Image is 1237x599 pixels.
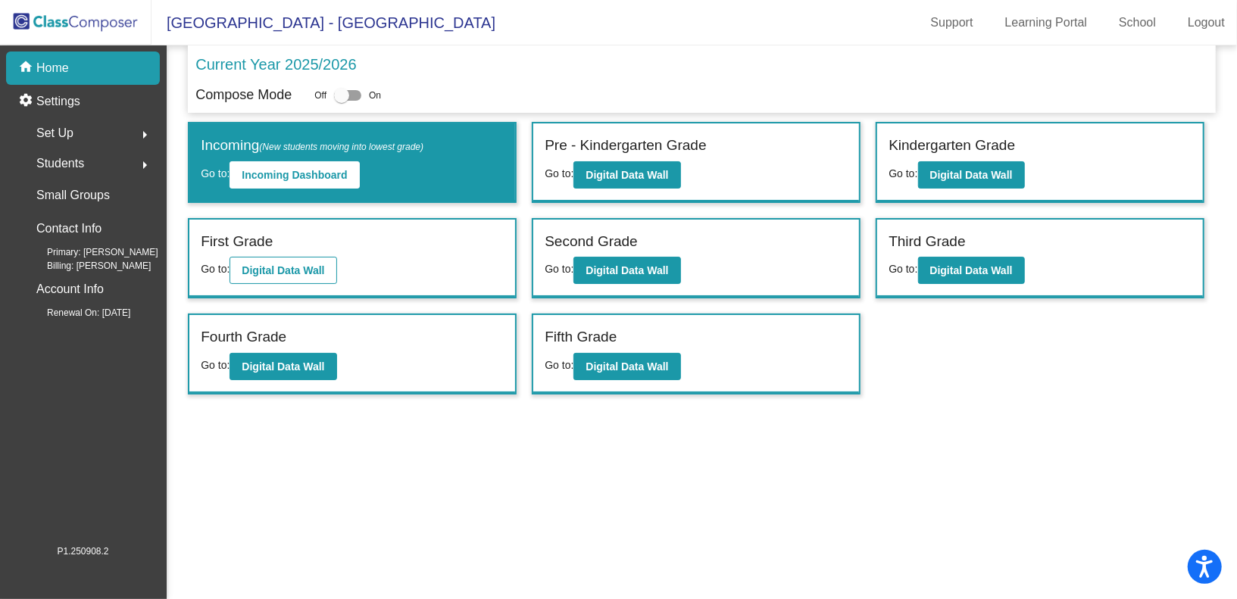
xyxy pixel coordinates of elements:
label: First Grade [201,231,273,253]
mat-icon: home [18,59,36,77]
p: Current Year 2025/2026 [195,53,356,76]
span: Students [36,153,84,174]
p: Compose Mode [195,85,292,105]
span: Go to: [545,263,573,275]
span: (New students moving into lowest grade) [259,142,423,152]
b: Digital Data Wall [242,264,324,276]
b: Digital Data Wall [586,264,668,276]
span: Set Up [36,123,73,144]
button: Digital Data Wall [918,161,1025,189]
label: Kindergarten Grade [889,135,1015,157]
button: Digital Data Wall [230,353,336,380]
p: Contact Info [36,218,102,239]
label: Third Grade [889,231,965,253]
span: [GEOGRAPHIC_DATA] - [GEOGRAPHIC_DATA] [152,11,495,35]
p: Small Groups [36,185,110,206]
mat-icon: arrow_right [136,156,154,174]
button: Incoming Dashboard [230,161,359,189]
button: Digital Data Wall [573,257,680,284]
label: Incoming [201,135,423,157]
p: Account Info [36,279,104,300]
span: Billing: [PERSON_NAME] [23,259,151,273]
span: Go to: [889,263,917,275]
span: Primary: [PERSON_NAME] [23,245,158,259]
mat-icon: arrow_right [136,126,154,144]
span: Go to: [201,263,230,275]
span: On [369,89,381,102]
a: School [1107,11,1168,35]
a: Learning Portal [993,11,1100,35]
span: Go to: [545,359,573,371]
span: Go to: [889,167,917,179]
label: Second Grade [545,231,638,253]
p: Home [36,59,69,77]
b: Incoming Dashboard [242,169,347,181]
b: Digital Data Wall [930,169,1013,181]
b: Digital Data Wall [930,264,1013,276]
mat-icon: settings [18,92,36,111]
span: Go to: [201,167,230,179]
button: Digital Data Wall [918,257,1025,284]
span: Go to: [201,359,230,371]
b: Digital Data Wall [586,360,668,373]
button: Digital Data Wall [573,353,680,380]
button: Digital Data Wall [230,257,336,284]
b: Digital Data Wall [242,360,324,373]
span: Go to: [545,167,573,179]
span: Renewal On: [DATE] [23,306,130,320]
label: Fifth Grade [545,326,617,348]
b: Digital Data Wall [586,169,668,181]
p: Settings [36,92,80,111]
label: Pre - Kindergarten Grade [545,135,706,157]
button: Digital Data Wall [573,161,680,189]
a: Support [919,11,986,35]
a: Logout [1176,11,1237,35]
span: Off [314,89,326,102]
label: Fourth Grade [201,326,286,348]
